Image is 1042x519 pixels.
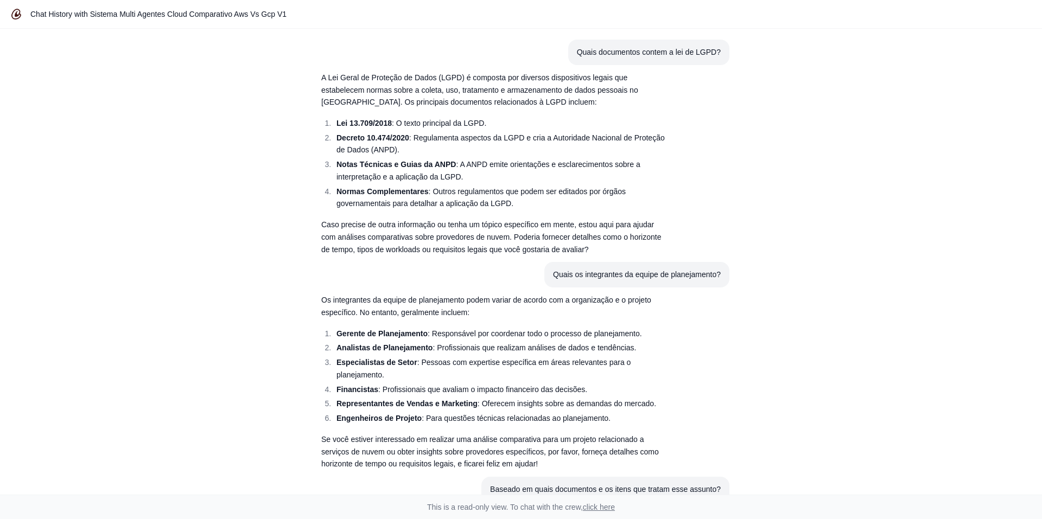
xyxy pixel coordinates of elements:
[321,219,669,255] p: Caso precise de outra informação ou tenha um tópico específico em mente, estou aqui para ajudar c...
[583,503,615,511] a: click here
[336,187,429,196] strong: Normas Complementares
[577,46,721,59] div: Quais documentos contem a lei de LGPD?
[333,117,669,130] li: : O texto principal da LGPD.
[553,268,721,281] div: Quais os integrantes da equipe de planejamento?
[333,132,669,157] li: : Regulamenta aspectos da LGPD e cria a Autoridade Nacional de Proteção de Dados (ANPD).
[481,477,729,502] section: User message
[490,483,721,496] div: Baseado em quais documentos e os itens que tratam esse assunto?
[333,383,669,396] li: : Profissionais que avaliam o impacto financeiro das decisões.
[336,385,378,394] strong: Financistas
[333,398,669,410] li: : Oferecem insights sobre as demandas do mercado.
[333,356,669,381] li: : Pessoas com expertise específica em áreas relevantes para o planejamento.
[336,160,456,169] strong: Notas Técnicas e Guias da ANPD
[333,328,669,340] li: : Responsável por coordenar todo o processo de planejamento.
[568,40,729,65] section: User message
[336,358,417,367] strong: Especialistas de Setor
[544,262,729,287] section: User message
[333,185,669,210] li: : Outros regulamentos que podem ser editados por órgãos governamentais para detalhar a aplicação ...
[336,119,392,127] strong: Lei 13.709/2018
[333,158,669,183] li: : A ANPD emite orientações e esclarecimentos sobre a interpretação e a aplicação da LGPD.
[313,65,677,262] section: Response
[313,287,677,477] section: Response
[336,414,422,422] strong: Engenheiros de Projeto
[321,433,669,470] p: Se você estiver interessado em realizar uma análise comparativa para um projeto relacionado a ser...
[321,294,669,319] p: Os integrantes da equipe de planejamento podem variar de acordo com a organização e o projeto esp...
[336,329,428,338] strong: Gerente de Planejamento
[333,342,669,354] li: : Profissionais que realizam análises de dados e tendências.
[336,399,478,408] strong: Representantes de Vendas e Marketing
[336,133,409,142] strong: Decreto 10.474/2020
[333,412,669,425] li: : Para questões técnicas relacionadas ao planejamento.
[11,9,22,20] img: CrewAI Logo
[336,343,433,352] strong: Analistas de Planejamento
[30,10,287,18] span: Chat History with Sistema Multi Agentes Cloud Comparativo Aws Vs Gcp V1
[427,502,615,512] span: This is a read-only view. To chat with the crew,
[321,72,669,108] p: A Lei Geral de Proteção de Dados (LGPD) é composta por diversos dispositivos legais que estabelec...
